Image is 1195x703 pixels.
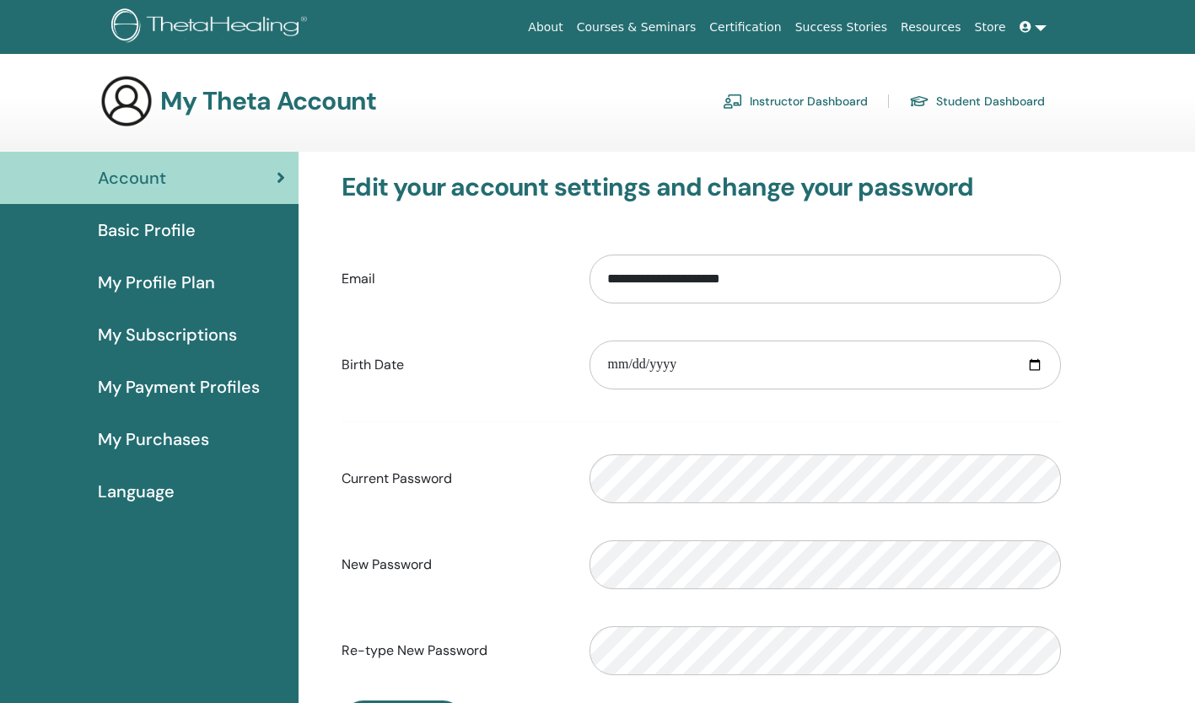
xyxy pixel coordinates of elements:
[98,427,209,452] span: My Purchases
[723,94,743,109] img: chalkboard-teacher.svg
[342,172,1061,202] h3: Edit your account settings and change your password
[98,322,237,347] span: My Subscriptions
[329,635,577,667] label: Re-type New Password
[894,12,968,43] a: Resources
[570,12,703,43] a: Courses & Seminars
[100,74,153,128] img: generic-user-icon.jpg
[98,479,175,504] span: Language
[723,88,868,115] a: Instructor Dashboard
[98,270,215,295] span: My Profile Plan
[909,94,929,109] img: graduation-cap.svg
[909,88,1045,115] a: Student Dashboard
[98,165,166,191] span: Account
[160,86,376,116] h3: My Theta Account
[789,12,894,43] a: Success Stories
[98,217,196,243] span: Basic Profile
[702,12,788,43] a: Certification
[111,8,313,46] img: logo.png
[329,263,577,295] label: Email
[329,349,577,381] label: Birth Date
[968,12,1013,43] a: Store
[329,463,577,495] label: Current Password
[521,12,569,43] a: About
[98,374,260,400] span: My Payment Profiles
[329,549,577,581] label: New Password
